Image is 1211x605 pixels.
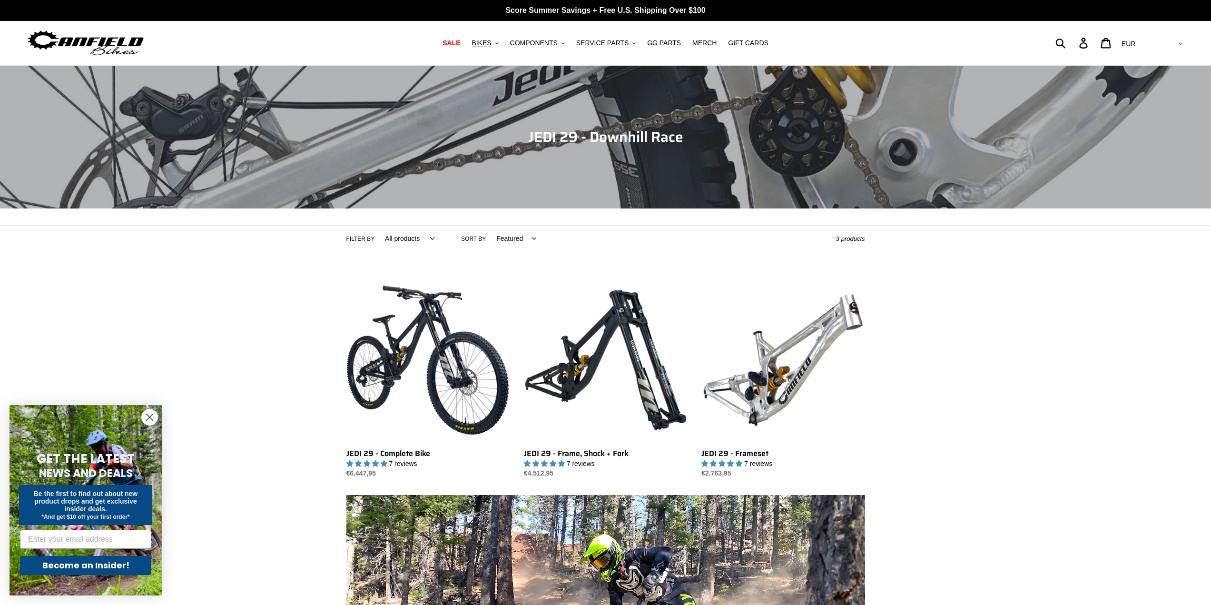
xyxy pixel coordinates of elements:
[461,235,486,243] label: Sort by
[571,37,640,50] button: SERVICE PARTS
[576,39,629,47] span: SERVICE PARTS
[510,39,558,47] span: COMPONENTS
[39,466,133,481] span: NEWS AND DEALS
[688,37,721,50] a: MERCH
[141,409,158,426] button: Close dialog
[346,235,375,243] label: Filter by
[836,235,865,242] span: 3 products
[723,37,773,50] a: GIFT CARDS
[692,39,717,47] span: MERCH
[20,530,151,549] input: Enter your email address
[443,39,460,47] span: SALE
[505,37,570,50] button: COMPONENTS
[20,556,151,575] button: Become an Insider!
[528,126,683,148] span: JEDI 29 - Downhill Race
[642,37,686,50] a: GG PARTS
[472,39,491,47] span: BIKES
[728,39,768,47] span: GIFT CARDS
[37,450,135,467] span: GET THE LATEST
[26,28,145,58] img: Canfield Bikes
[647,39,681,47] span: GG PARTS
[467,37,503,50] button: BIKES
[41,514,129,520] span: *And get $10 off your first order*
[34,490,138,513] span: Be the first to find out about new product drops and get exclusive insider deals.
[438,37,465,50] a: SALE
[1061,32,1085,53] input: Search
